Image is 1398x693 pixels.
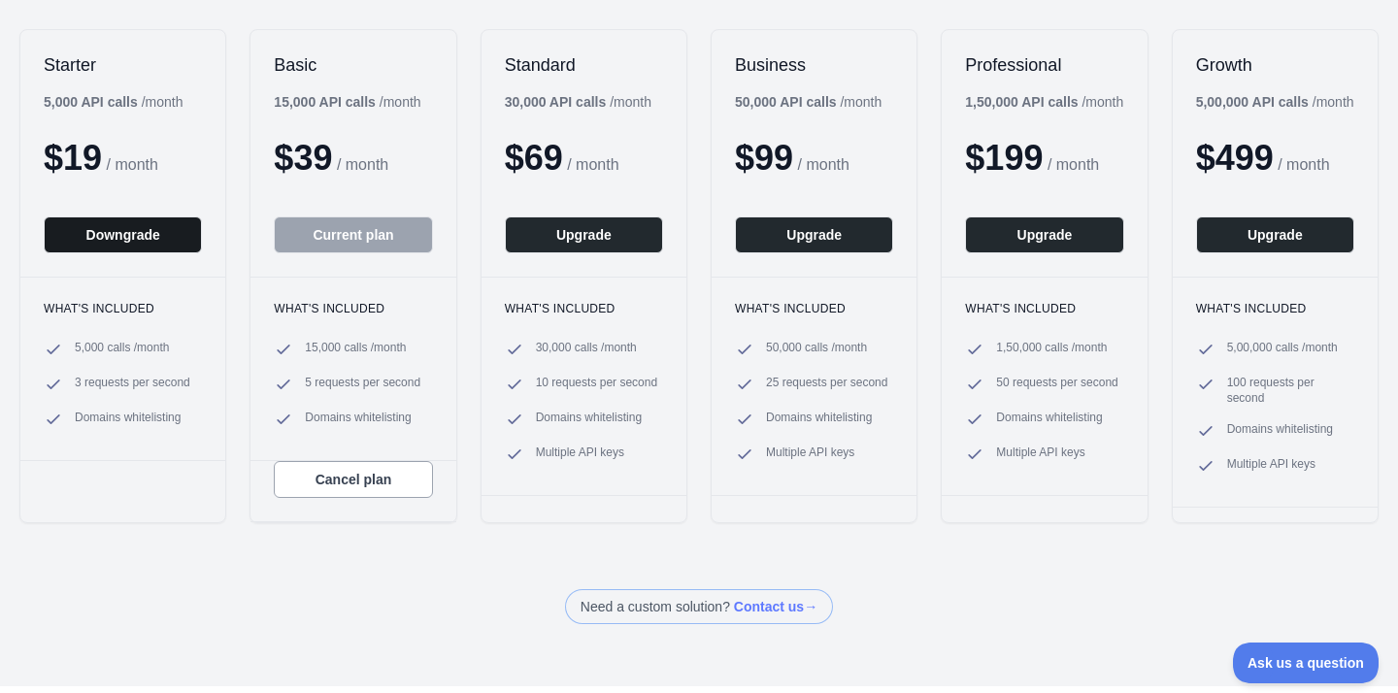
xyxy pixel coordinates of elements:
span: / month [1048,156,1099,173]
span: $ 69 [505,138,563,178]
span: / month [798,156,849,173]
iframe: Toggle Customer Support [1233,643,1379,683]
span: / month [567,156,618,173]
button: Upgrade [505,216,663,253]
button: Upgrade [735,216,893,253]
span: $ 499 [1196,138,1274,178]
button: Upgrade [1196,216,1354,253]
button: Upgrade [965,216,1123,253]
span: $ 99 [735,138,793,178]
span: $ 199 [965,138,1043,178]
